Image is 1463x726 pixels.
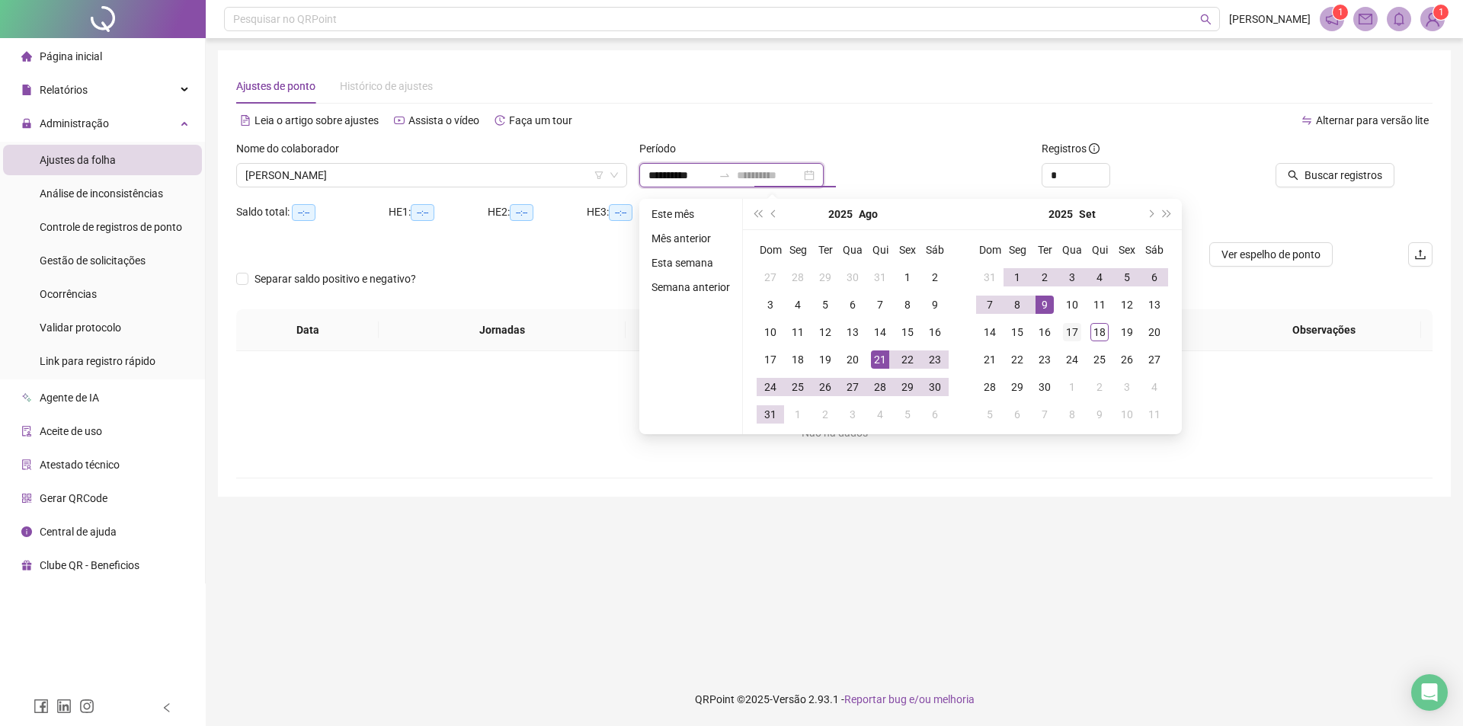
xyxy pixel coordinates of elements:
[761,323,780,341] div: 10
[871,350,889,369] div: 21
[844,405,862,424] div: 3
[1058,346,1086,373] td: 2025-09-24
[812,401,839,428] td: 2025-09-02
[921,318,949,346] td: 2025-08-16
[894,318,921,346] td: 2025-08-15
[898,350,917,369] div: 22
[1141,264,1168,291] td: 2025-09-06
[1086,236,1113,264] th: Qui
[1113,401,1141,428] td: 2025-10-10
[510,204,533,221] span: --:--
[844,323,862,341] div: 13
[236,80,315,92] span: Ajustes de ponto
[645,229,736,248] li: Mês anterior
[236,140,349,157] label: Nome do colaborador
[1118,405,1136,424] div: 10
[1036,350,1054,369] div: 23
[1036,268,1054,286] div: 2
[1141,318,1168,346] td: 2025-09-20
[976,346,1004,373] td: 2025-09-21
[236,203,389,221] div: Saldo total:
[609,204,632,221] span: --:--
[789,296,807,314] div: 4
[981,405,999,424] div: 5
[757,291,784,318] td: 2025-08-03
[408,114,479,126] span: Assista o vídeo
[255,424,1414,441] div: Não há dados
[21,85,32,95] span: file
[21,560,32,571] span: gift
[21,118,32,129] span: lock
[1042,140,1100,157] span: Registros
[921,401,949,428] td: 2025-09-06
[871,378,889,396] div: 28
[40,221,182,233] span: Controle de registros de ponto
[976,291,1004,318] td: 2025-09-07
[40,526,117,538] span: Central de ajuda
[844,296,862,314] div: 6
[816,268,834,286] div: 29
[379,309,626,351] th: Jornadas
[40,117,109,130] span: Administração
[1004,401,1031,428] td: 2025-10-06
[40,187,163,200] span: Análise de inconsistências
[162,702,172,713] span: left
[1421,8,1444,30] img: 94452
[866,346,894,373] td: 2025-08-21
[1058,318,1086,346] td: 2025-09-17
[1145,268,1164,286] div: 6
[240,115,251,126] span: file-text
[1338,7,1343,18] span: 1
[976,318,1004,346] td: 2025-09-14
[976,236,1004,264] th: Dom
[761,296,780,314] div: 3
[812,373,839,401] td: 2025-08-26
[866,401,894,428] td: 2025-09-04
[1141,199,1158,229] button: next-year
[1316,114,1429,126] span: Alternar para versão lite
[839,346,866,373] td: 2025-08-20
[1031,373,1058,401] td: 2025-09-30
[898,405,917,424] div: 5
[1359,12,1372,26] span: mail
[839,264,866,291] td: 2025-07-30
[292,204,315,221] span: --:--
[1008,296,1026,314] div: 8
[1113,373,1141,401] td: 2025-10-03
[816,323,834,341] div: 12
[1118,296,1136,314] div: 12
[411,204,434,221] span: --:--
[1113,291,1141,318] td: 2025-09-12
[594,171,603,180] span: filter
[40,559,139,571] span: Clube QR - Beneficios
[1145,296,1164,314] div: 13
[1090,378,1109,396] div: 2
[1209,242,1333,267] button: Ver espelho de ponto
[812,346,839,373] td: 2025-08-19
[812,236,839,264] th: Ter
[894,346,921,373] td: 2025-08-22
[839,373,866,401] td: 2025-08-27
[866,236,894,264] th: Qui
[1058,291,1086,318] td: 2025-09-10
[1239,321,1409,338] span: Observações
[816,350,834,369] div: 19
[509,114,572,126] span: Faça um tour
[898,268,917,286] div: 1
[921,264,949,291] td: 2025-08-02
[1288,170,1298,181] span: search
[866,291,894,318] td: 2025-08-07
[921,236,949,264] th: Sáb
[1141,373,1168,401] td: 2025-10-04
[1118,268,1136,286] div: 5
[757,346,784,373] td: 2025-08-17
[812,264,839,291] td: 2025-07-29
[976,373,1004,401] td: 2025-09-28
[898,296,917,314] div: 8
[1079,199,1096,229] button: month panel
[40,254,146,267] span: Gestão de solicitações
[894,236,921,264] th: Sex
[1008,268,1026,286] div: 1
[1004,318,1031,346] td: 2025-09-15
[340,80,433,92] span: Histórico de ajustes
